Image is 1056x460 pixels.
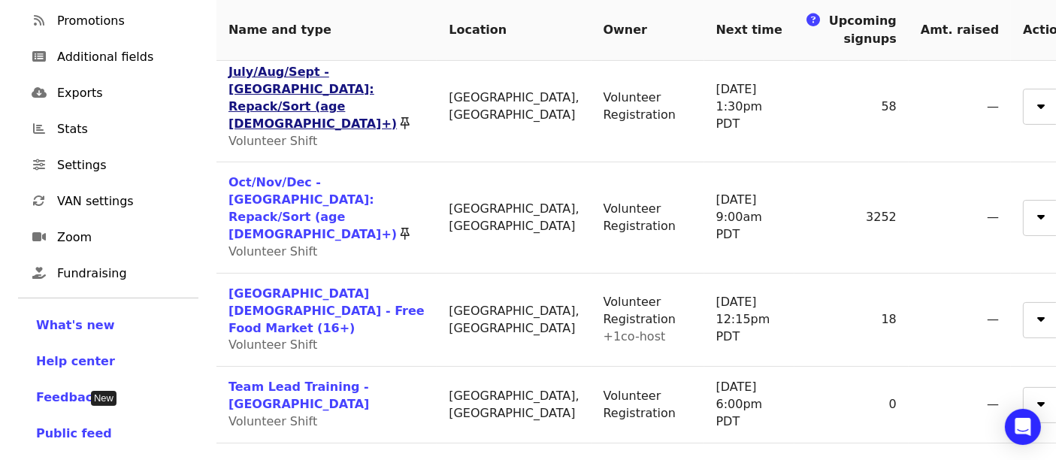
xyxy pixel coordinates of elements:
i: thumbtack icon [401,117,410,131]
div: — [921,98,999,116]
i: sync icon [33,194,45,208]
span: Exports [57,84,186,102]
td: [DATE] 12:15pm PDT [704,274,794,368]
span: Amt. raised [921,23,999,37]
div: 18 [806,311,897,328]
span: Help center [36,354,115,368]
td: [DATE] 9:00am PDT [704,162,794,273]
div: 3252 [806,209,897,226]
i: chart-bar icon [33,122,45,136]
td: Volunteer Registration [592,162,704,273]
div: [GEOGRAPHIC_DATA], [GEOGRAPHIC_DATA] [449,388,579,422]
a: VAN settings [18,183,198,219]
div: — [921,396,999,413]
i: sort-down icon [1037,310,1045,324]
a: Team Lead Training - [GEOGRAPHIC_DATA] [228,380,369,411]
div: + 1 co-host [604,328,692,346]
i: hand-holding-heart icon [32,266,46,280]
i: sort-down icon [1037,395,1045,409]
span: Volunteer Shift [228,337,317,352]
i: rss icon [34,14,44,28]
i: question-circle icon [806,12,820,29]
a: Additional fields [18,39,198,75]
div: — [921,311,999,328]
span: Upcoming signups [829,14,897,46]
i: sort-down icon [1037,97,1045,111]
span: Promotions [57,12,186,30]
td: [DATE] 1:30pm PDT [704,52,794,162]
span: Zoom [57,228,186,247]
div: [GEOGRAPHIC_DATA], [GEOGRAPHIC_DATA] [449,201,579,235]
a: Public feed [36,425,180,443]
div: 0 [806,396,897,413]
td: [DATE] 6:00pm PDT [704,367,794,443]
a: Oct/Nov/Dec - [GEOGRAPHIC_DATA]: Repack/Sort (age [DEMOGRAPHIC_DATA]+) [228,175,397,241]
i: sort-down icon [1037,207,1045,222]
div: [GEOGRAPHIC_DATA], [GEOGRAPHIC_DATA] [449,303,579,337]
div: — [921,209,999,226]
span: Volunteer Shift [228,244,317,259]
i: list-alt icon [32,50,46,64]
span: Settings [57,156,186,174]
i: video icon [32,230,46,244]
a: What's new [36,316,180,334]
a: Zoom [18,219,198,256]
span: Volunteer Shift [228,414,317,428]
a: Promotions [18,3,198,39]
a: [GEOGRAPHIC_DATA][DEMOGRAPHIC_DATA] - Free Food Market (16+) [228,286,425,335]
a: Fundraising [18,256,198,292]
span: Public feed [36,426,112,440]
a: Exports [18,75,198,111]
a: Help center [36,353,180,371]
i: cloud-download icon [32,86,47,100]
a: Stats [18,111,198,147]
button: Feedback [36,389,101,407]
div: [GEOGRAPHIC_DATA], [GEOGRAPHIC_DATA] [449,89,579,124]
td: Volunteer Registration [592,52,704,162]
span: What's new [36,318,115,332]
div: Tooltip anchor [91,391,116,406]
span: VAN settings [57,192,186,210]
span: Volunteer Shift [228,134,317,148]
div: Open Intercom Messenger [1005,409,1041,445]
a: July/Aug/Sept - [GEOGRAPHIC_DATA]: Repack/Sort (age [DEMOGRAPHIC_DATA]+) [228,65,397,131]
span: Stats [57,120,186,138]
i: sliders-h icon [33,158,45,172]
td: Volunteer Registration [592,274,704,368]
a: Settings [18,147,198,183]
i: thumbtack icon [401,227,410,241]
td: Volunteer Registration [592,367,704,443]
span: Additional fields [57,48,186,66]
span: Fundraising [57,265,186,283]
div: 58 [806,98,897,116]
